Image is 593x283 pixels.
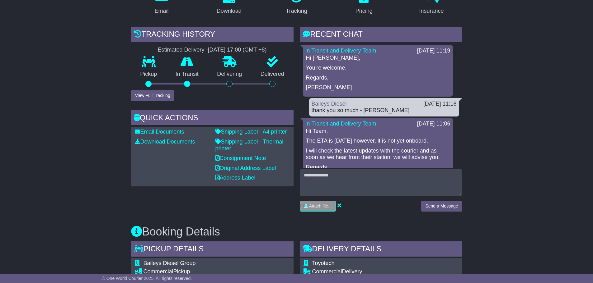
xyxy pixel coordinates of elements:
[131,71,167,78] p: Pickup
[215,129,287,135] a: Shipping Label - A4 printer
[215,155,266,161] a: Consignment Note
[144,268,173,275] span: Commercial
[306,148,450,161] p: I will check the latest updates with the courier and as soon as we hear from their station, we wi...
[300,27,462,43] div: RECENT CHAT
[421,201,462,212] button: Send a Message
[417,48,450,54] div: [DATE] 11:19
[208,47,267,53] div: [DATE] 17:00 (GMT +8)
[306,138,450,144] p: The ETA is [DATE] however, it is not yet onboard.
[306,164,450,171] p: Regards,
[312,268,407,275] div: Delivery
[251,71,294,78] p: Delivered
[131,110,294,127] div: Quick Actions
[131,47,294,53] div: Estimated Delivery -
[312,268,342,275] span: Commercial
[215,139,284,152] a: Shipping Label - Thermal printer
[135,129,184,135] a: Email Documents
[215,175,256,181] a: Address Label
[417,121,450,127] div: [DATE] 11:06
[286,7,307,15] div: Tracking
[312,101,347,107] a: Baileys Diesel
[135,139,195,145] a: Download Documents
[217,7,242,15] div: Download
[215,165,276,171] a: Original Address Label
[144,268,245,275] div: Pickup
[306,65,450,71] p: You're welcome.
[306,84,450,91] p: [PERSON_NAME]
[306,55,450,62] p: Hi [PERSON_NAME],
[154,7,168,15] div: Email
[305,121,376,127] a: In Transit and Delivery Team
[312,107,457,114] div: thank you so much - [PERSON_NAME]
[306,75,450,81] p: Regards,
[312,260,335,266] span: Toyotech
[131,226,462,238] h3: Booking Details
[131,90,174,101] button: View Full Tracking
[166,71,208,78] p: In Transit
[423,101,457,107] div: [DATE] 11:16
[355,7,373,15] div: Pricing
[300,241,462,258] div: Delivery Details
[306,128,450,135] p: Hi Team,
[131,241,294,258] div: Pickup Details
[102,276,192,281] span: © One World Courier 2025. All rights reserved.
[419,7,444,15] div: Insurance
[144,260,196,266] span: Baileys Diesel Group
[208,71,252,78] p: Delivering
[305,48,376,54] a: In Transit and Delivery Team
[131,27,294,43] div: Tracking history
